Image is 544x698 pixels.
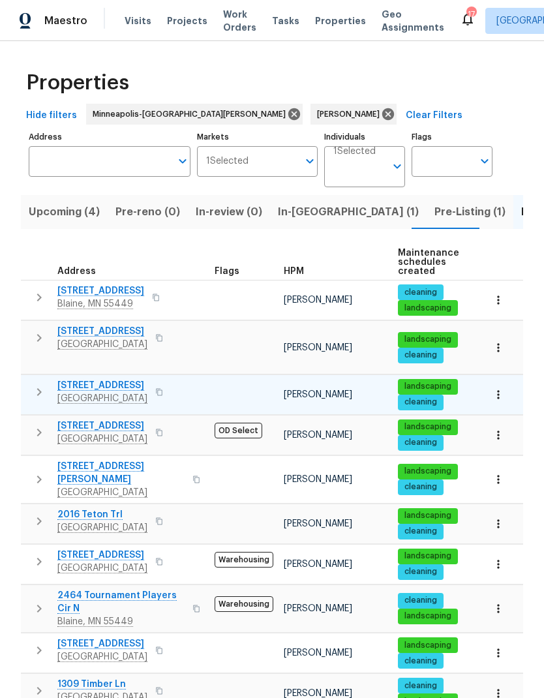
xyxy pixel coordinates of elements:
label: Address [29,133,190,141]
span: [PERSON_NAME] [284,475,352,484]
span: [PERSON_NAME] [317,108,385,121]
span: cleaning [399,397,442,408]
span: Clear Filters [406,108,462,124]
span: [PERSON_NAME] [284,604,352,613]
span: landscaping [399,611,457,622]
span: landscaping [399,510,457,521]
span: [PERSON_NAME] [284,296,352,305]
span: Minneapolis-[GEOGRAPHIC_DATA][PERSON_NAME] [93,108,291,121]
label: Flags [412,133,492,141]
button: Open [174,152,192,170]
button: Clear Filters [400,104,468,128]
button: Open [388,157,406,175]
span: Properties [315,14,366,27]
span: 1 Selected [333,146,376,157]
div: Minneapolis-[GEOGRAPHIC_DATA][PERSON_NAME] [86,104,303,125]
span: 1 Selected [206,156,249,167]
span: landscaping [399,551,457,562]
span: Geo Assignments [382,8,444,34]
span: landscaping [399,381,457,392]
span: Upcoming (4) [29,203,100,221]
span: Flags [215,267,239,276]
span: Projects [167,14,207,27]
label: Markets [197,133,318,141]
span: [PERSON_NAME] [284,343,352,352]
span: Warehousing [215,552,273,568]
span: Visits [125,14,151,27]
span: cleaning [399,526,442,537]
span: landscaping [399,334,457,345]
span: [PERSON_NAME] [284,689,352,698]
span: Warehousing [215,596,273,612]
span: Address [57,267,96,276]
span: Tasks [272,16,299,25]
span: Hide filters [26,108,77,124]
span: cleaning [399,437,442,448]
span: cleaning [399,680,442,691]
div: [PERSON_NAME] [310,104,397,125]
span: Pre-Listing (1) [434,203,506,221]
span: landscaping [399,466,457,477]
span: cleaning [399,287,442,298]
button: Hide filters [21,104,82,128]
span: [PERSON_NAME] [284,648,352,658]
button: Open [476,152,494,170]
span: [PERSON_NAME] [284,560,352,569]
span: Maestro [44,14,87,27]
span: Properties [26,76,129,89]
span: [PERSON_NAME] [284,431,352,440]
span: [PERSON_NAME] [284,519,352,528]
span: Work Orders [223,8,256,34]
span: In-review (0) [196,203,262,221]
button: Open [301,152,319,170]
span: HPM [284,267,304,276]
div: 17 [466,8,476,21]
label: Individuals [324,133,405,141]
span: [PERSON_NAME] [284,390,352,399]
span: cleaning [399,481,442,493]
span: cleaning [399,595,442,606]
span: landscaping [399,421,457,432]
span: In-[GEOGRAPHIC_DATA] (1) [278,203,419,221]
span: landscaping [399,303,457,314]
span: OD Select [215,423,262,438]
span: landscaping [399,640,457,651]
span: cleaning [399,656,442,667]
span: cleaning [399,350,442,361]
span: Maintenance schedules created [398,249,459,276]
span: Pre-reno (0) [115,203,180,221]
span: cleaning [399,566,442,577]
